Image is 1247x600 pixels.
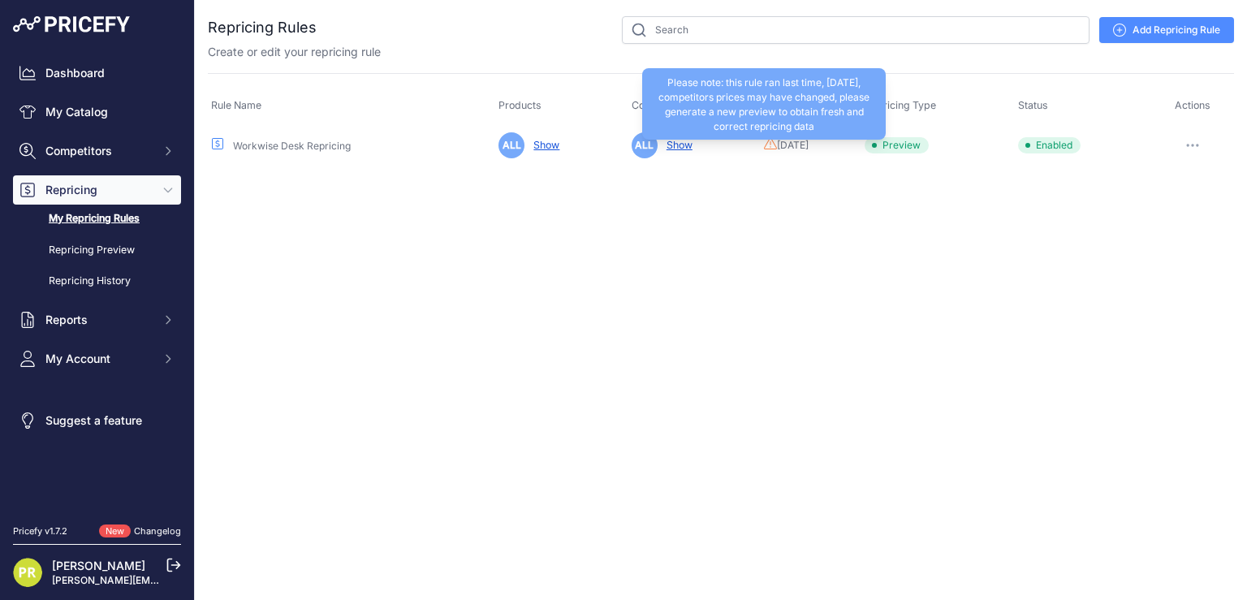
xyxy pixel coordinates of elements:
a: My Repricing Rules [13,205,181,233]
span: Enabled [1018,137,1081,153]
span: Please note: this rule ran last time, [DATE], competitors prices may have changed, please generat... [658,76,869,132]
span: Products [498,99,542,111]
span: Repricing [45,182,152,198]
span: New [99,524,131,538]
span: Status [1018,99,1048,111]
nav: Sidebar [13,58,181,505]
a: Workwise Desk Repricing [233,140,351,152]
div: Pricefy v1.7.2 [13,524,67,538]
button: Competitors [13,136,181,166]
span: Preview [865,137,929,153]
input: Search [622,16,1090,44]
span: [DATE] [777,139,809,152]
a: Suggest a feature [13,406,181,435]
a: Show [660,139,693,151]
a: Repricing Preview [13,236,181,265]
span: Reports [45,312,152,328]
h2: Repricing Rules [208,16,317,39]
span: Actions [1175,99,1210,111]
a: Add Repricing Rule [1099,17,1234,43]
button: Reports [13,305,181,335]
a: Show [527,139,559,151]
button: My Account [13,344,181,373]
a: [PERSON_NAME][EMAIL_ADDRESS][DOMAIN_NAME] [52,574,302,586]
p: Create or edit your repricing rule [208,44,381,60]
a: My Catalog [13,97,181,127]
a: Dashboard [13,58,181,88]
a: Changelog [134,525,181,537]
img: Pricefy Logo [13,16,130,32]
span: My Account [45,351,152,367]
span: ALL [498,132,524,158]
span: Repricing Type [865,99,936,111]
span: Competitors [632,99,690,111]
span: Competitors [45,143,152,159]
a: [PERSON_NAME] [52,559,145,572]
span: ALL [632,132,658,158]
a: Repricing History [13,267,181,296]
span: Rule Name [211,99,261,111]
button: Repricing [13,175,181,205]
